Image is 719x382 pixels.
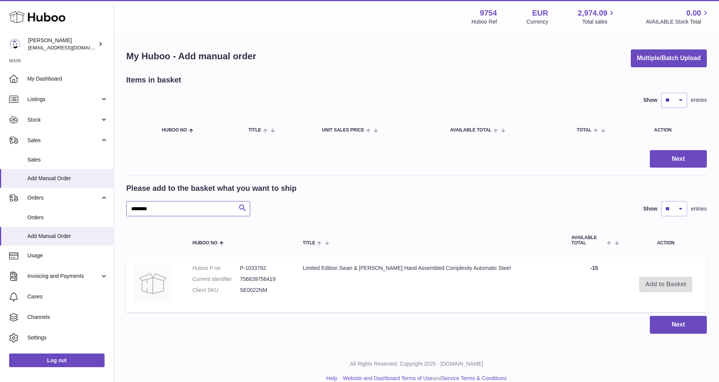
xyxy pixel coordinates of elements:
[27,116,100,124] span: Stock
[126,50,256,62] h1: My Huboo - Add manual order
[654,128,699,133] div: Action
[27,96,100,103] span: Listings
[126,75,181,85] h2: Items in basket
[240,276,287,283] dd: 756839756419
[27,137,100,144] span: Sales
[578,8,608,18] span: 2,974.09
[322,128,364,133] span: Unit Sales Price
[646,8,710,25] a: 0.00 AVAILABLE Stock Total
[240,287,287,294] dd: SE0022NM
[120,360,713,368] p: All Rights Reserved. Copyright 2025 - [DOMAIN_NAME]
[686,8,701,18] span: 0.00
[192,276,240,283] dt: Current identifier
[27,75,108,82] span: My Dashboard
[134,265,172,303] img: Limited Edition Swan & Edgar Hand Assembled Complexity Automatic Steel
[646,18,710,25] span: AVAILABLE Stock Total
[340,375,507,382] li: and
[27,273,100,280] span: Invoicing and Payments
[27,252,108,259] span: Usage
[564,257,625,312] td: -15
[450,128,492,133] span: AVAILABLE Total
[650,150,707,168] button: Next
[27,334,108,341] span: Settings
[28,37,97,51] div: [PERSON_NAME]
[691,97,707,104] span: entries
[9,38,21,50] img: info@fieldsluxury.london
[295,257,564,312] td: Limited Edition Swan & [PERSON_NAME] Hand Assembled Complexity Automatic Steel
[27,194,100,201] span: Orders
[471,18,497,25] div: Huboo Ref
[27,233,108,240] span: Add Manual Order
[578,8,616,25] a: 2,974.09 Total sales
[27,175,108,182] span: Add Manual Order
[27,293,108,300] span: Cases
[192,241,217,246] span: Huboo no
[192,265,240,272] dt: Huboo P no
[532,8,548,18] strong: EUR
[248,128,261,133] span: Title
[480,8,497,18] strong: 9754
[9,353,105,367] a: Log out
[625,228,707,253] th: Action
[577,128,592,133] span: Total
[303,241,315,246] span: Title
[27,314,108,321] span: Channels
[343,375,433,381] a: Website and Dashboard Terms of Use
[240,265,287,272] dd: P-1033792
[27,156,108,163] span: Sales
[192,287,240,294] dt: Client SKU
[162,128,187,133] span: Huboo no
[326,375,337,381] a: Help
[571,235,605,245] span: AVAILABLE Total
[582,18,616,25] span: Total sales
[691,205,707,212] span: entries
[527,18,548,25] div: Currency
[27,214,108,221] span: Orders
[643,97,657,104] label: Show
[126,183,297,193] h2: Please add to the basket what you want to ship
[650,316,707,334] button: Next
[643,205,657,212] label: Show
[631,49,707,67] button: Multiple/Batch Upload
[441,375,507,381] a: Service Terms & Conditions
[28,44,112,51] span: [EMAIL_ADDRESS][DOMAIN_NAME]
